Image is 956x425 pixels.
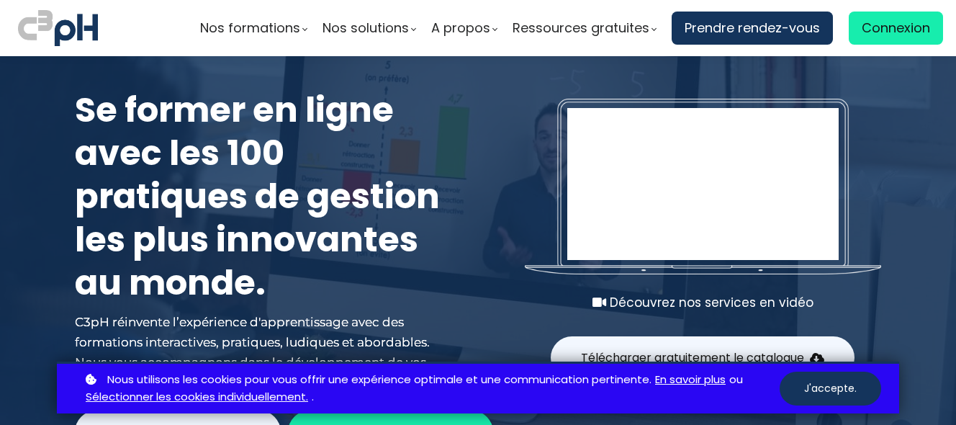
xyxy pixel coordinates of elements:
span: Nous utilisons les cookies pour vous offrir une expérience optimale et une communication pertinente. [107,371,651,389]
a: En savoir plus [655,371,726,389]
span: Nos solutions [323,17,409,39]
a: Connexion [849,12,943,45]
span: Prendre rendez-vous [685,17,820,39]
a: Sélectionner les cookies individuellement. [86,388,308,406]
div: C3pH réinvente l’expérience d'apprentissage avec des formations interactives, pratiques, ludiques... [75,312,449,393]
span: Ressources gratuites [513,17,649,39]
span: Connexion [862,17,930,39]
a: Prendre rendez-vous [672,12,833,45]
h1: Se former en ligne avec les 100 pratiques de gestion les plus innovantes au monde. [75,89,449,305]
span: Télécharger gratuitement le catalogue [581,349,804,367]
div: Découvrez nos services en vidéo [525,292,881,313]
span: A propos [431,17,490,39]
p: ou . [82,371,780,407]
button: J'accepte. [780,372,881,406]
button: Télécharger gratuitement le catalogue [551,336,854,379]
span: Nos formations [200,17,300,39]
img: logo C3PH [18,7,98,49]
